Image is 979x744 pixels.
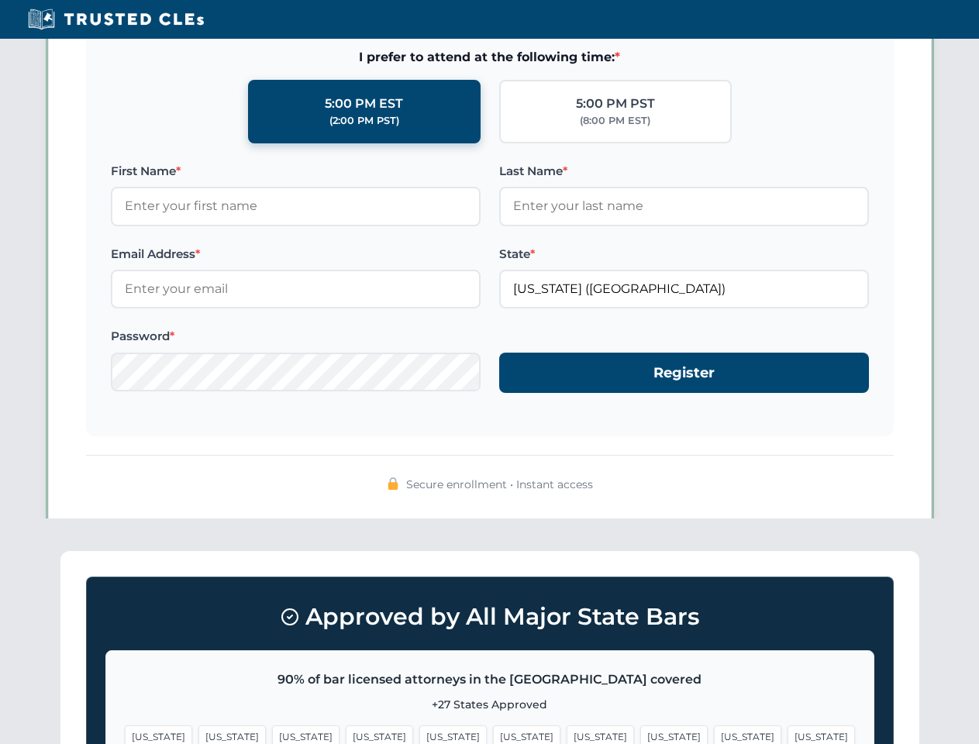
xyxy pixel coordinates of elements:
[499,187,869,226] input: Enter your last name
[111,245,481,263] label: Email Address
[111,270,481,308] input: Enter your email
[125,670,855,690] p: 90% of bar licensed attorneys in the [GEOGRAPHIC_DATA] covered
[387,477,399,490] img: 🔒
[111,162,481,181] label: First Name
[499,245,869,263] label: State
[111,327,481,346] label: Password
[111,187,481,226] input: Enter your first name
[23,8,209,31] img: Trusted CLEs
[499,162,869,181] label: Last Name
[499,270,869,308] input: Missouri (MO)
[576,94,655,114] div: 5:00 PM PST
[105,596,874,638] h3: Approved by All Major State Bars
[580,113,650,129] div: (8:00 PM EST)
[499,353,869,394] button: Register
[406,476,593,493] span: Secure enrollment • Instant access
[125,696,855,713] p: +27 States Approved
[325,94,403,114] div: 5:00 PM EST
[329,113,399,129] div: (2:00 PM PST)
[111,47,869,67] span: I prefer to attend at the following time:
